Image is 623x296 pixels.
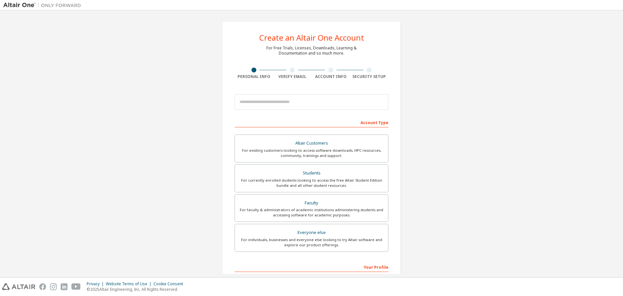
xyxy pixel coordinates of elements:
img: youtube.svg [71,283,81,290]
div: Personal Info [235,74,273,79]
img: instagram.svg [50,283,57,290]
div: Students [239,169,384,178]
div: For Free Trials, Licenses, Downloads, Learning & Documentation and so much more. [266,45,357,56]
img: linkedin.svg [61,283,67,290]
p: © 2025 Altair Engineering, Inc. All Rights Reserved. [87,287,187,292]
div: For currently enrolled students looking to access the free Altair Student Edition bundle and all ... [239,178,384,188]
img: altair_logo.svg [2,283,35,290]
img: facebook.svg [39,283,46,290]
div: Website Terms of Use [106,281,153,287]
img: Altair One [3,2,84,8]
div: Your Profile [235,262,388,272]
div: Verify Email [273,74,312,79]
div: For faculty & administrators of academic institutions administering students and accessing softwa... [239,207,384,218]
div: Everyone else [239,228,384,237]
div: Account Info [311,74,350,79]
div: For existing customers looking to access software downloads, HPC resources, community, trainings ... [239,148,384,158]
div: Faculty [239,199,384,208]
div: Security Setup [350,74,389,79]
div: Altair Customers [239,139,384,148]
div: For individuals, businesses and everyone else looking to try Altair software and explore our prod... [239,237,384,248]
div: Account Type [235,117,388,127]
div: Cookie Consent [153,281,187,287]
div: Create an Altair One Account [259,34,364,42]
div: Privacy [87,281,106,287]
